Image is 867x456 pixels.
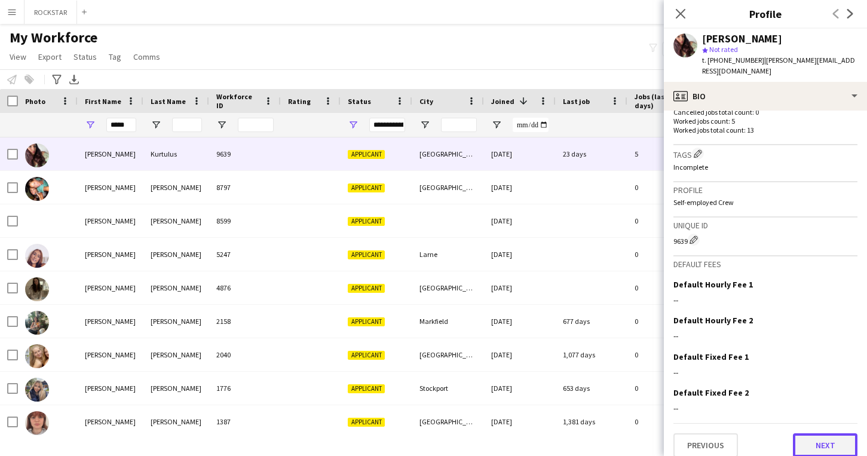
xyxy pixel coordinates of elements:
[143,305,209,338] div: [PERSON_NAME]
[484,305,556,338] div: [DATE]
[348,317,385,326] span: Applicant
[627,171,705,204] div: 0
[702,56,764,65] span: t. [PHONE_NUMBER]
[484,338,556,371] div: [DATE]
[209,137,281,170] div: 9639
[151,120,161,130] button: Open Filter Menu
[238,118,274,132] input: Workforce ID Filter Input
[412,171,484,204] div: [GEOGRAPHIC_DATA] 6
[673,330,857,341] div: --
[627,405,705,438] div: 0
[627,338,705,371] div: 0
[673,387,749,398] h3: Default Fixed Fee 2
[491,97,514,106] span: Joined
[10,51,26,62] span: View
[412,137,484,170] div: [GEOGRAPHIC_DATA]
[673,367,857,378] div: --
[419,97,433,106] span: City
[702,33,782,44] div: [PERSON_NAME]
[24,1,77,24] button: ROCKSTAR
[216,120,227,130] button: Open Filter Menu
[348,284,385,293] span: Applicant
[133,51,160,62] span: Comms
[25,244,49,268] img: Lydia Graham
[673,126,857,134] p: Worked jobs total count: 13
[419,120,430,130] button: Open Filter Menu
[563,97,590,106] span: Last job
[491,120,502,130] button: Open Filter Menu
[128,49,165,65] a: Comms
[209,372,281,405] div: 1776
[412,405,484,438] div: [GEOGRAPHIC_DATA]
[78,305,143,338] div: [PERSON_NAME]
[348,418,385,427] span: Applicant
[5,49,31,65] a: View
[143,405,209,438] div: [PERSON_NAME]
[673,185,857,195] h3: Profile
[143,372,209,405] div: [PERSON_NAME]
[556,338,627,371] div: 1,077 days
[673,315,753,326] h3: Default Hourly Fee 2
[673,234,857,246] div: 9639
[484,137,556,170] div: [DATE]
[673,198,857,207] p: Self-employed Crew
[673,403,857,414] div: --
[78,271,143,304] div: [PERSON_NAME]
[288,97,311,106] span: Rating
[348,120,359,130] button: Open Filter Menu
[348,97,371,106] span: Status
[143,338,209,371] div: [PERSON_NAME]
[484,271,556,304] div: [DATE]
[412,238,484,271] div: Larne
[33,49,66,65] a: Export
[216,92,259,110] span: Workforce ID
[348,351,385,360] span: Applicant
[25,97,45,106] span: Photo
[78,204,143,237] div: [PERSON_NAME]
[78,405,143,438] div: [PERSON_NAME]
[673,117,857,126] p: Worked jobs count: 5
[441,118,477,132] input: City Filter Input
[484,238,556,271] div: [DATE]
[78,238,143,271] div: [PERSON_NAME]
[664,82,867,111] div: Bio
[38,51,62,62] span: Export
[673,351,749,362] h3: Default Fixed Fee 1
[209,238,281,271] div: 5247
[412,271,484,304] div: [GEOGRAPHIC_DATA]
[348,217,385,226] span: Applicant
[348,250,385,259] span: Applicant
[50,72,64,87] app-action-btn: Advanced filters
[484,171,556,204] div: [DATE]
[709,45,738,54] span: Not rated
[143,238,209,271] div: [PERSON_NAME]
[78,137,143,170] div: [PERSON_NAME]
[513,118,549,132] input: Joined Filter Input
[348,183,385,192] span: Applicant
[664,6,867,22] h3: Profile
[67,72,81,87] app-action-btn: Export XLSX
[209,271,281,304] div: 4876
[10,29,97,47] span: My Workforce
[627,137,705,170] div: 5
[209,171,281,204] div: 8797
[484,372,556,405] div: [DATE]
[25,378,49,402] img: Lydia Jones
[627,204,705,237] div: 0
[85,120,96,130] button: Open Filter Menu
[556,372,627,405] div: 653 days
[627,238,705,271] div: 0
[627,305,705,338] div: 0
[702,56,855,75] span: | [PERSON_NAME][EMAIL_ADDRESS][DOMAIN_NAME]
[172,118,202,132] input: Last Name Filter Input
[85,97,121,106] span: First Name
[209,405,281,438] div: 1387
[25,177,49,201] img: Lydia Lowe
[143,271,209,304] div: [PERSON_NAME]
[412,372,484,405] div: Stockport
[673,220,857,231] h3: Unique ID
[69,49,102,65] a: Status
[104,49,126,65] a: Tag
[25,277,49,301] img: Lydia Woodhouse
[25,411,49,435] img: Lydia Mckey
